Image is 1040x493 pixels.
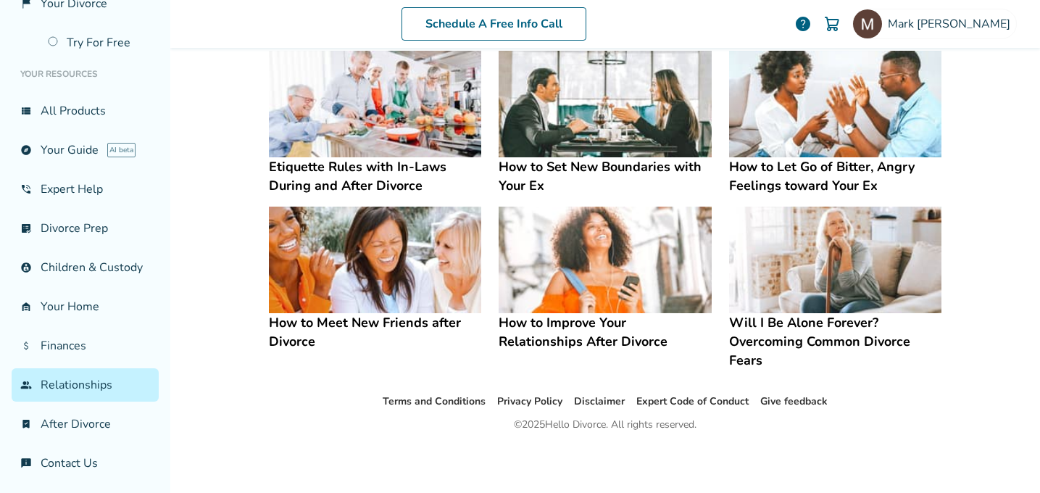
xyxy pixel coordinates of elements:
[20,144,32,156] span: explore
[968,423,1040,493] iframe: Chat Widget
[269,207,481,313] img: How to Meet New Friends after Divorce
[269,157,481,195] h4: Etiquette Rules with In-Laws During and After Divorce
[20,457,32,469] span: chat_info
[402,7,586,41] a: Schedule A Free Info Call
[12,173,159,206] a: phone_in_talkExpert Help
[729,207,941,370] a: Will I Be Alone Forever? Overcoming Common Divorce FearsWill I Be Alone Forever? Overcoming Commo...
[269,51,481,195] a: Etiquette Rules with In-Laws During and After DivorceEtiquette Rules with In-Laws During and Afte...
[20,418,32,430] span: bookmark_check
[20,379,32,391] span: group
[729,207,941,313] img: Will I Be Alone Forever? Overcoming Common Divorce Fears
[12,133,159,167] a: exploreYour GuideAI beta
[12,368,159,402] a: groupRelationships
[20,340,32,352] span: attach_money
[20,105,32,117] span: view_list
[574,393,625,410] li: Disclaimer
[499,207,711,313] img: How to Improve Your Relationships After Divorce
[12,251,159,284] a: account_childChildren & Custody
[499,313,711,351] h4: How to Improve Your Relationships After Divorce
[499,207,711,351] a: How to Improve Your Relationships After DivorceHow to Improve Your Relationships After Divorce
[12,329,159,362] a: attach_moneyFinances
[12,407,159,441] a: bookmark_checkAfter Divorce
[107,143,136,157] span: AI beta
[499,51,711,157] img: How to Set New Boundaries with Your Ex
[823,15,841,33] img: Cart
[636,394,749,408] a: Expert Code of Conduct
[499,51,711,195] a: How to Set New Boundaries with Your ExHow to Set New Boundaries with Your Ex
[12,290,159,323] a: garage_homeYour Home
[269,207,481,351] a: How to Meet New Friends after DivorceHow to Meet New Friends after Divorce
[383,394,486,408] a: Terms and Conditions
[269,313,481,351] h4: How to Meet New Friends after Divorce
[20,262,32,273] span: account_child
[514,416,696,434] div: © 2025 Hello Divorce. All rights reserved.
[499,157,711,195] h4: How to Set New Boundaries with Your Ex
[853,9,882,38] img: Mark Kelly
[12,447,159,480] a: chat_infoContact Us
[20,301,32,312] span: garage_home
[20,183,32,195] span: phone_in_talk
[20,223,32,234] span: list_alt_check
[12,94,159,128] a: view_listAll Products
[888,16,1016,32] span: Mark [PERSON_NAME]
[729,157,941,195] h4: How to Let Go of Bitter, Angry Feelings toward Your Ex
[12,212,159,245] a: list_alt_checkDivorce Prep
[497,394,562,408] a: Privacy Policy
[729,51,941,195] a: How to Let Go of Bitter, Angry Feelings toward Your ExHow to Let Go of Bitter, Angry Feelings tow...
[39,26,159,59] a: Try For Free
[729,313,941,370] h4: Will I Be Alone Forever? Overcoming Common Divorce Fears
[794,15,812,33] a: help
[12,59,159,88] li: Your Resources
[760,393,828,410] li: Give feedback
[729,51,941,157] img: How to Let Go of Bitter, Angry Feelings toward Your Ex
[269,51,481,157] img: Etiquette Rules with In-Laws During and After Divorce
